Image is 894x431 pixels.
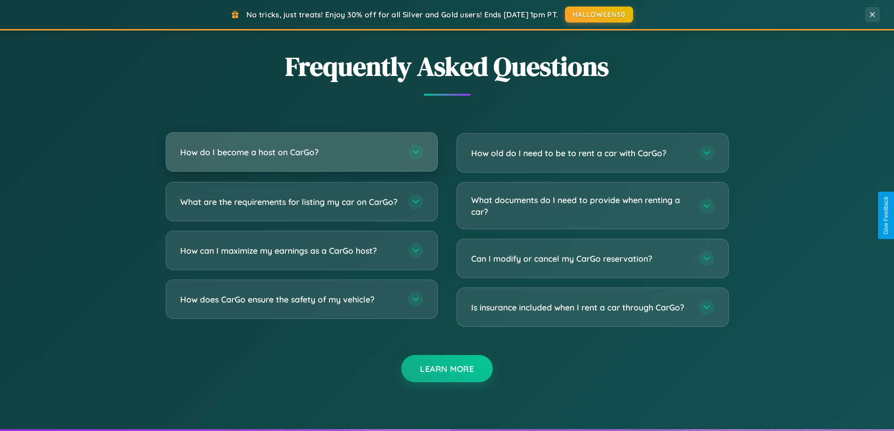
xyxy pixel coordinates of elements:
div: Give Feedback [883,197,889,234]
span: No tricks, just treats! Enjoy 30% off for all Silver and Gold users! Ends [DATE] 1pm PT. [246,10,558,19]
h3: How do I become a host on CarGo? [180,146,399,158]
button: HALLOWEEN30 [565,7,633,23]
h3: What are the requirements for listing my car on CarGo? [180,196,399,208]
h2: Frequently Asked Questions [166,48,729,84]
h3: Can I modify or cancel my CarGo reservation? [471,253,690,265]
h3: What documents do I need to provide when renting a car? [471,194,690,217]
h3: How old do I need to be to rent a car with CarGo? [471,147,690,159]
h3: Is insurance included when I rent a car through CarGo? [471,302,690,313]
h3: How does CarGo ensure the safety of my vehicle? [180,294,399,305]
h3: How can I maximize my earnings as a CarGo host? [180,245,399,257]
button: Learn More [401,355,493,382]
